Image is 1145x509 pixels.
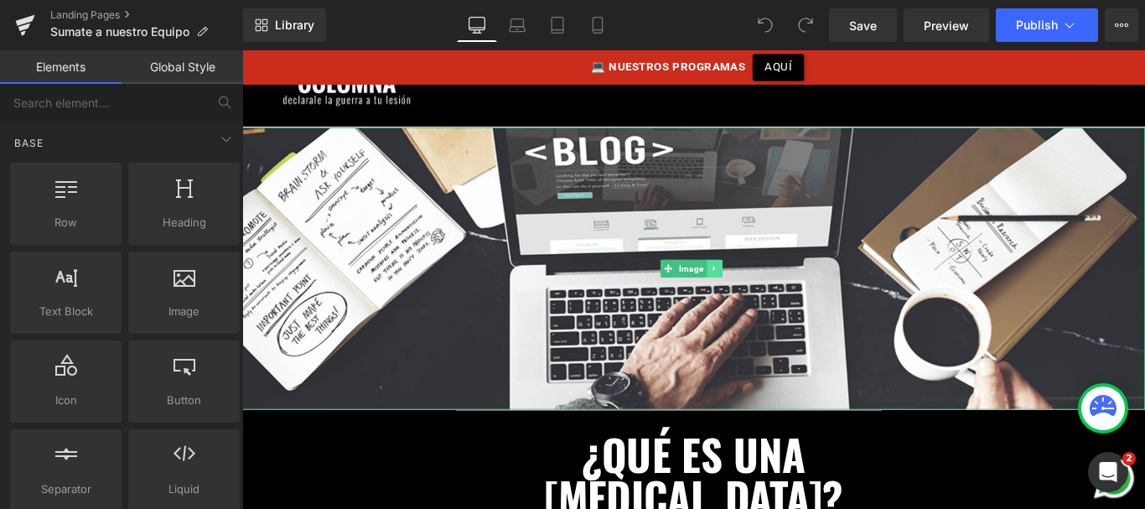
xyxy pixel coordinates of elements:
span: Button [133,392,235,409]
span: Publish [1016,18,1058,32]
button: Undo [749,8,782,42]
span: Text Block [15,303,117,320]
span: Liquid [133,480,235,498]
span: Row [15,214,117,231]
a: New Library [243,8,326,42]
span: Heading [133,214,235,231]
iframe: Intercom live chat [1088,452,1128,492]
a: Desktop [457,8,497,42]
b: ¿QUÉ ES UNA [381,418,633,488]
a: Expand / Collapse [521,235,539,255]
a: Send a message via WhatsApp [953,454,1006,507]
span: Base [13,135,45,151]
span: Library [275,18,314,33]
a: Preview [904,8,989,42]
span: Separator [15,480,117,498]
a: Global Style [122,50,243,84]
span: Sumate a nuestro Equipo [50,25,189,39]
div: Open WhatsApp chat [953,454,1006,507]
span: 2 [1122,452,1136,465]
span: Preview [924,17,969,34]
a: Tablet [537,8,578,42]
strong: 💻 NUESTROS PROGRAMAS [391,11,565,26]
span: Icon [15,392,117,409]
button: More [1105,8,1138,42]
button: Publish [996,8,1098,42]
a: Mobile [578,8,618,42]
a: Laptop [497,8,537,42]
button: Redo [789,8,822,42]
span: Image [487,235,521,255]
a: AQUÍ [573,4,630,34]
span: Save [849,17,877,34]
a: Landing Pages [50,8,243,22]
span: Image [133,303,235,320]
